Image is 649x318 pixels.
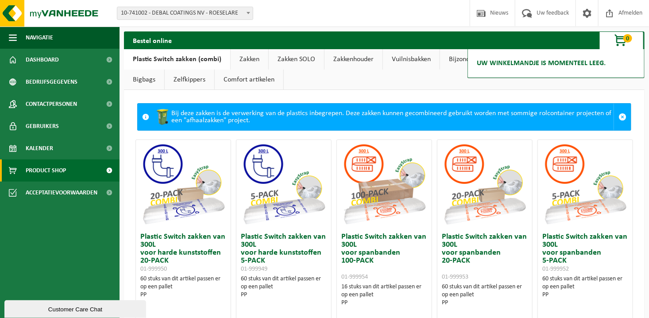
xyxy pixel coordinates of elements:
[599,31,644,49] button: 0
[442,283,528,307] div: 60 stuks van dit artikel passen er op een pallet
[215,70,283,90] a: Comfort artikelen
[26,93,77,115] span: Contactpersonen
[165,70,214,90] a: Zelfkippers
[241,233,327,273] h3: Plastic Switch zakken van 300L voor harde kunststoffen 5-PACK
[26,159,66,182] span: Product Shop
[440,140,529,229] img: 01-999953
[440,49,540,70] a: Bijzonder en gevaarlijk afval
[140,275,226,299] div: 60 stuks van dit artikel passen er op een pallet
[139,140,228,229] img: 01-999950
[154,108,171,126] img: WB-0240-HPE-GN-50.png
[124,70,164,90] a: Bigbags
[26,115,59,137] span: Gebruikers
[614,104,631,130] a: Sluit melding
[541,140,630,229] img: 01-999952
[442,274,468,280] span: 01-999953
[26,27,53,49] span: Navigatie
[383,49,440,70] a: Vuilnisbakken
[341,283,427,307] div: 16 stuks van dit artikel passen er op een pallet
[472,54,610,73] h2: Uw winkelmandje is momenteel leeg.
[240,140,328,229] img: 01-999949
[341,233,427,281] h3: Plastic Switch zakken van 300L voor spanbanden 100-PACK
[324,49,382,70] a: Zakkenhouder
[241,275,327,299] div: 60 stuks van dit artikel passen er op een pallet
[26,182,97,204] span: Acceptatievoorwaarden
[341,299,427,307] div: PP
[341,274,368,280] span: 01-999954
[26,137,53,159] span: Kalender
[340,140,429,229] img: 01-999954
[140,291,226,299] div: PP
[117,7,253,20] span: 10-741002 - DEBAL COATINGS NV - ROESELARE
[241,291,327,299] div: PP
[542,275,628,299] div: 60 stuks van dit artikel passen er op een pallet
[442,233,528,281] h3: Plastic Switch zakken van 300L voor spanbanden 20-PACK
[117,7,253,19] span: 10-741002 - DEBAL COATINGS NV - ROESELARE
[542,291,628,299] div: PP
[623,34,632,43] span: 0
[542,233,628,273] h3: Plastic Switch zakken van 300L voor spanbanden 5-PACK
[124,49,230,70] a: Plastic Switch zakken (combi)
[542,266,569,272] span: 01-999952
[140,266,167,272] span: 01-999950
[241,266,267,272] span: 01-999949
[442,299,528,307] div: PP
[231,49,268,70] a: Zakken
[140,233,226,273] h3: Plastic Switch zakken van 300L voor harde kunststoffen 20-PACK
[269,49,324,70] a: Zakken SOLO
[154,104,614,130] div: Bij deze zakken is de verwerking van de plastics inbegrepen. Deze zakken kunnen gecombineerd gebr...
[26,71,77,93] span: Bedrijfsgegevens
[4,299,148,318] iframe: chat widget
[26,49,59,71] span: Dashboard
[124,31,181,49] h2: Bestel online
